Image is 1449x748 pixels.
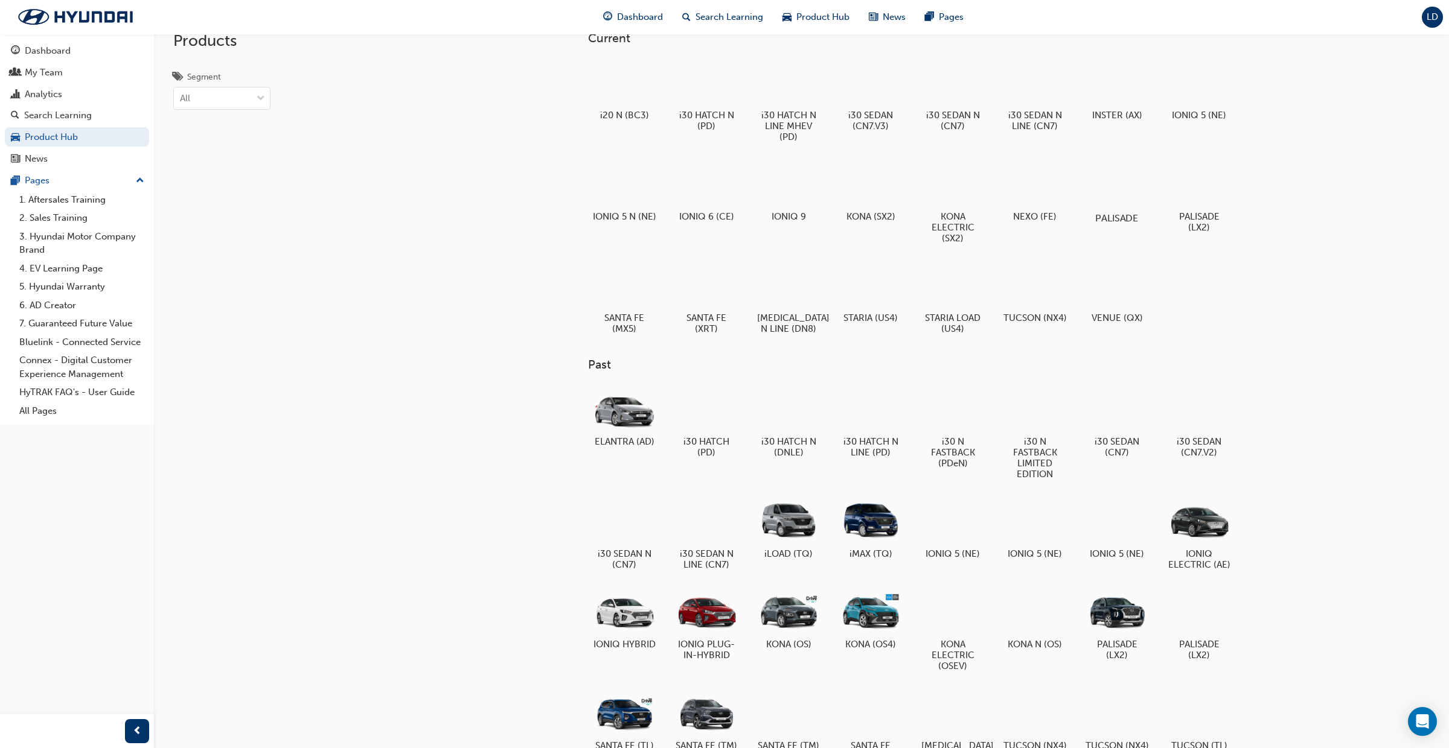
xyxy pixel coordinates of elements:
div: Open Intercom Messenger [1408,707,1437,736]
a: i30 SEDAN (CN7.V2) [1163,382,1235,463]
a: Analytics [5,85,149,104]
h5: i30 SEDAN N (CN7) [921,110,985,132]
h5: VENUE (QX) [1086,312,1149,323]
h5: IONIQ 9 [757,211,820,222]
span: chart-icon [11,90,20,101]
a: i30 SEDAN N (CN7) [588,494,661,575]
h5: KONA (OS) [757,639,820,650]
h5: IONIQ PLUG-IN-HYBRID [675,639,738,661]
h5: PALISADE (LX2) [1168,639,1231,661]
a: i20 N (BC3) [588,55,661,125]
div: Segment [187,71,221,83]
h5: i30 HATCH (PD) [675,436,738,458]
a: STARIA LOAD (US4) [916,258,989,338]
div: Pages [25,176,50,186]
span: search-icon [11,110,19,121]
h3: Current [588,31,1274,45]
a: IONIQ 5 (NE) [916,494,989,564]
a: 3. Hyundai Motor Company Brand [14,227,149,259]
a: i30 HATCH (PD) [670,382,743,463]
h5: i30 HATCH N LINE (PD) [839,436,903,458]
button: LD [1422,7,1443,28]
a: i30 SEDAN (CN7) [1081,382,1153,463]
h5: iLOAD (TQ) [757,548,820,559]
a: i30 SEDAN N LINE (CN7) [670,494,743,575]
a: IONIQ 5 (NE) [999,494,1071,564]
a: Product Hub [5,127,149,147]
a: PALISADE (LX2) [1081,585,1153,665]
a: i30 N FASTBACK (PDeN) [916,382,989,474]
a: KONA (SX2) [834,156,907,226]
a: ELANTRA (AD) [588,382,661,452]
a: All Pages [14,402,149,420]
h5: PALISADE [1083,212,1150,224]
h5: iMAX (TQ) [839,548,903,559]
a: IONIQ 9 [752,156,825,226]
a: KONA ELECTRIC (OSEV) [916,585,989,676]
a: Connex - Digital Customer Experience Management [14,351,149,383]
span: prev-icon [133,725,142,737]
div: Search Learning [24,110,92,121]
h5: i30 N FASTBACK (PDeN) [921,436,985,469]
a: 4. EV Learning Page [14,259,149,278]
img: Trak [6,4,145,30]
span: News [883,10,906,24]
span: Pages [939,10,964,24]
a: TUCSON (NX4) [999,258,1071,328]
a: search-iconSearch Learning [673,5,773,30]
h5: IONIQ 5 N (NE) [593,211,656,222]
span: news-icon [11,154,20,165]
h5: KONA N (OS) [1003,639,1067,650]
a: HyTRAK FAQ's - User Guide [14,383,149,402]
span: tags-icon [173,72,182,83]
a: i30 SEDAN N (CN7) [916,55,989,136]
a: i30 SEDAN (CN7.V3) [834,55,907,136]
a: pages-iconPages [915,5,973,30]
h5: i30 N FASTBACK LIMITED EDITION [1003,436,1067,480]
span: down-icon [257,91,265,107]
h5: i30 SEDAN N LINE (CN7) [1003,110,1067,132]
a: KONA (OS4) [834,585,907,654]
h3: Past [588,358,1274,372]
a: KONA (OS) [752,585,825,654]
div: All [180,92,190,106]
a: i30 N FASTBACK LIMITED EDITION [999,382,1071,484]
a: news-iconNews [859,5,915,30]
a: car-iconProduct Hub [773,5,859,30]
a: guage-iconDashboard [593,5,673,30]
span: guage-icon [11,46,20,57]
h5: KONA (OS4) [839,639,903,650]
button: DashboardMy TeamAnalyticsSearch LearningProduct HubNews [5,39,149,171]
span: Product Hub [796,10,849,24]
a: i30 HATCH N LINE (PD) [834,382,907,463]
h5: SANTA FE (XRT) [675,312,738,334]
a: Search Learning [5,107,149,125]
div: Dashboard [25,46,71,56]
a: IONIQ PLUG-IN-HYBRID [670,585,743,665]
a: IONIQ HYBRID [588,585,661,654]
span: LD [1427,12,1438,22]
a: STARIA (US4) [834,258,907,328]
h5: NEXO (FE) [1003,211,1067,222]
h5: i30 SEDAN N LINE (CN7) [675,548,738,570]
h5: KONA ELECTRIC (SX2) [921,211,985,244]
h5: PALISADE (LX2) [1086,639,1149,661]
a: 7. Guaranteed Future Value [14,314,149,333]
a: VENUE (QX) [1081,258,1153,328]
span: news-icon [869,10,878,25]
div: Analytics [25,89,62,100]
a: i30 SEDAN N LINE (CN7) [999,55,1071,136]
a: i30 HATCH N (DNLE) [752,382,825,463]
a: Bluelink - Connected Service [14,333,149,352]
h5: IONIQ 5 (NE) [1168,110,1231,121]
button: Pages [5,171,149,191]
span: people-icon [11,68,20,78]
span: car-icon [11,132,20,143]
a: i30 HATCH N (PD) [670,55,743,136]
a: My Team [5,63,149,82]
h5: INSTER (AX) [1086,110,1149,121]
h5: SANTA FE (MX5) [593,312,656,334]
a: KONA ELECTRIC (SX2) [916,156,989,248]
div: My Team [25,68,63,78]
